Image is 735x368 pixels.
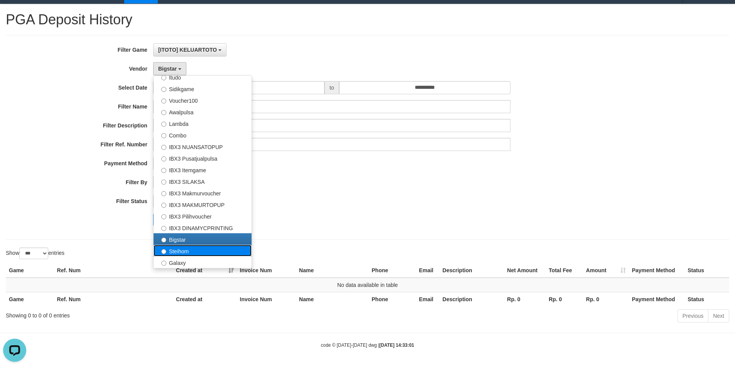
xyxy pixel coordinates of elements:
th: Payment Method [629,263,685,278]
label: Show entries [6,248,64,259]
input: Bigstar [161,237,166,243]
th: Rp. 0 [504,292,546,306]
label: IBX3 DINAMYCPRINTING [154,222,252,233]
input: Itudo [161,75,166,80]
th: Game [6,292,54,306]
th: Created at: activate to sort column ascending [173,263,237,278]
label: Lambda [154,117,252,129]
label: IBX3 SILAKSA [154,175,252,187]
input: IBX3 DINAMYCPRINTING [161,226,166,231]
th: Rp. 0 [546,292,583,306]
th: Status [684,263,729,278]
button: Open LiveChat chat widget [3,3,26,26]
label: Steihom [154,245,252,256]
span: Bigstar [158,66,177,72]
th: Payment Method [629,292,685,306]
th: Invoice Num [237,263,296,278]
th: Name [296,292,368,306]
input: IBX3 Itemgame [161,168,166,173]
h1: PGA Deposit History [6,12,729,27]
th: Phone [368,292,416,306]
th: Game [6,263,54,278]
small: code © [DATE]-[DATE] dwg | [321,343,414,348]
th: Rp. 0 [583,292,629,306]
th: Ref. Num [54,263,173,278]
div: Showing 0 to 0 of 0 entries [6,309,301,319]
input: Awalpulsa [161,110,166,115]
th: Created at [173,292,237,306]
th: Description [439,263,504,278]
label: Itudo [154,71,252,83]
input: Sidikgame [161,87,166,92]
label: Bigstar [154,233,252,245]
label: IBX3 MAKMURTOPUP [154,198,252,210]
label: IBX3 NUANSATOPUP [154,141,252,152]
th: Email [416,263,439,278]
label: IBX3 Pilihvoucher [154,210,252,222]
strong: [DATE] 14:33:01 [379,343,414,348]
button: [ITOTO] KELUARTOTO [153,43,226,56]
input: IBX3 Makmurvoucher [161,191,166,196]
th: Description [439,292,504,306]
input: Steihom [161,249,166,254]
th: Name [296,263,368,278]
a: Next [708,309,729,322]
th: Ref. Num [54,292,173,306]
th: Status [684,292,729,306]
span: [ITOTO] KELUARTOTO [158,47,217,53]
td: No data available in table [6,278,729,292]
input: IBX3 Pilihvoucher [161,214,166,219]
th: Amount: activate to sort column ascending [583,263,629,278]
th: Invoice Num [237,292,296,306]
input: Galaxy [161,261,166,266]
input: IBX3 Pusatjualpulsa [161,156,166,161]
input: Lambda [161,122,166,127]
a: Previous [678,309,708,322]
input: IBX3 NUANSATOPUP [161,145,166,150]
button: Bigstar [153,62,186,75]
span: to [324,81,339,94]
th: Phone [368,263,416,278]
th: Email [416,292,439,306]
label: Combo [154,129,252,141]
label: Sidikgame [154,83,252,94]
label: IBX3 Pusatjualpulsa [154,152,252,164]
th: Total Fee [546,263,583,278]
input: IBX3 SILAKSA [161,180,166,185]
label: Voucher100 [154,94,252,106]
input: Voucher100 [161,98,166,103]
input: IBX3 MAKMURTOPUP [161,203,166,208]
input: Combo [161,133,166,138]
label: IBX3 Itemgame [154,164,252,175]
label: Awalpulsa [154,106,252,117]
label: Galaxy [154,256,252,268]
th: Net Amount [504,263,546,278]
select: Showentries [19,248,48,259]
label: IBX3 Makmurvoucher [154,187,252,198]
